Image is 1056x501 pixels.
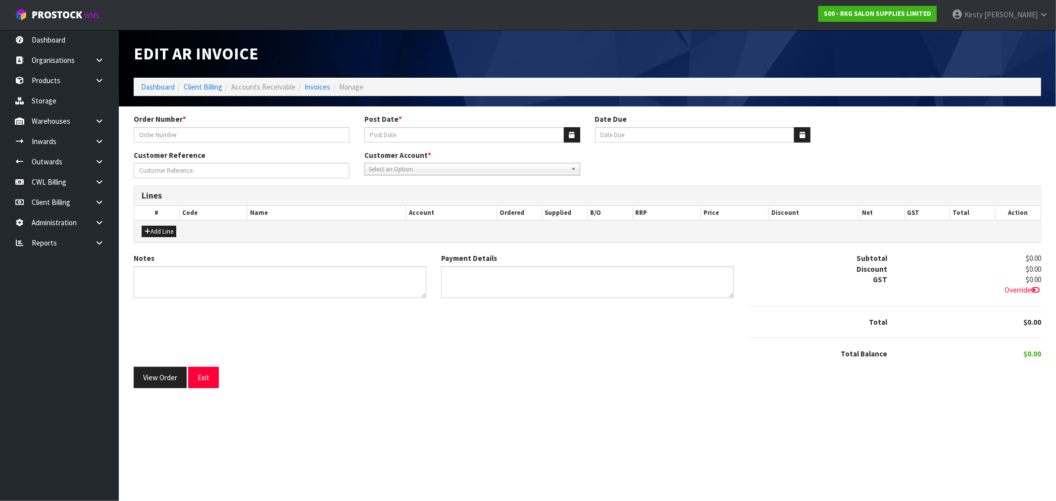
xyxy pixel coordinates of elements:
[873,275,887,284] strong: GST
[856,253,887,263] strong: Subtotal
[964,10,983,19] span: Kirsty
[141,82,175,92] a: Dashboard
[841,349,887,358] strong: Total Balance
[142,191,1033,200] h3: Lines
[134,253,154,263] label: Notes
[818,6,937,22] a: S00 - RKG SALON SUPPLIES LIMITED
[134,367,187,388] button: View Order
[441,253,497,263] label: Payment Details
[406,206,497,220] th: Account
[32,8,82,21] span: ProStock
[369,163,567,175] span: Select an Option
[595,127,795,143] input: Date Due
[364,114,402,124] label: Post Date
[869,317,887,327] strong: Total
[304,82,330,92] a: Invoices
[134,114,186,124] label: Order Number
[248,206,406,220] th: Name
[134,150,205,160] label: Customer Reference
[231,82,296,92] span: Accounts Receivable
[180,206,248,220] th: Code
[905,206,950,220] th: GST
[134,206,180,220] th: #
[856,264,887,274] strong: Discount
[1023,317,1041,327] span: $0.00
[1005,285,1041,295] span: Override
[1026,275,1041,284] span: $0.00
[1026,253,1041,263] span: $0.00
[339,82,363,92] span: Manage
[587,206,633,220] th: B/O
[497,206,542,220] th: Ordered
[984,10,1038,19] span: [PERSON_NAME]
[134,43,258,64] span: Edit AR Invoice
[134,127,350,143] input: Order Number
[364,127,564,143] input: Post Date
[995,206,1041,220] th: Action
[142,226,176,238] button: Add Line
[542,206,588,220] th: Supplied
[769,206,859,220] th: Discount
[84,11,100,20] small: WMS
[824,9,931,18] strong: S00 - RKG SALON SUPPLIES LIMITED
[134,163,350,178] input: Customer Reference.
[364,150,431,160] label: Customer Account
[1023,349,1041,358] span: $0.00
[15,8,27,21] img: cube-alt.png
[184,82,222,92] a: Client Billing
[859,206,905,220] th: Net
[950,206,996,220] th: Total
[1026,264,1041,274] span: $0.00
[595,114,627,124] label: Date Due
[701,206,768,220] th: Price
[188,367,219,388] button: Exit
[633,206,701,220] th: RRP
